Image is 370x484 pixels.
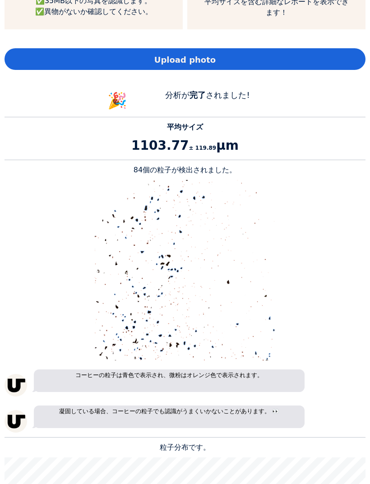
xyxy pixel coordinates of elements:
p: コーヒーの粒子は青色で表示され、微粉はオレンジ色で表示されます。 [34,369,305,392]
img: unspecialty-logo [5,410,27,433]
p: 84個の粒子が検出されました。 [5,165,365,175]
p: 粒子分布です。 [5,442,365,453]
span: ± 119.89 [189,145,217,151]
p: 1103.77 μm [5,136,365,155]
span: Upload photo [154,54,216,66]
span: 🎉 [107,92,127,110]
img: unspecialty-logo [5,374,27,396]
p: 平均サイズ [5,122,365,133]
p: 凝固している場合、コーヒーの粒子でも認識がうまくいかないことがあります。 👀 [34,406,305,428]
img: alt [95,180,275,360]
b: 完了 [190,90,206,100]
div: 分析が されました! [140,89,275,113]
